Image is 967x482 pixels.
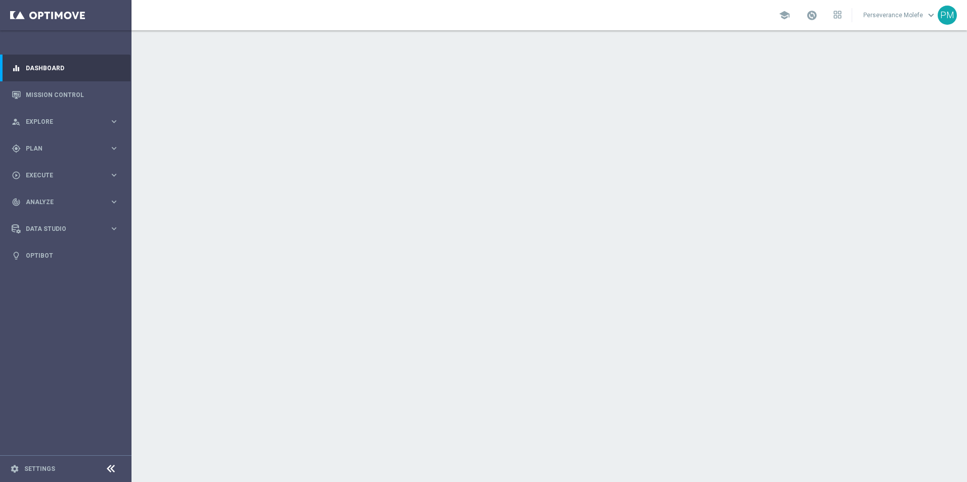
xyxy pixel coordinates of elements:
i: keyboard_arrow_right [109,170,119,180]
div: Optibot [12,242,119,269]
i: equalizer [12,64,21,73]
i: track_changes [12,198,21,207]
i: lightbulb [12,251,21,260]
i: play_circle_outline [12,171,21,180]
a: Optibot [26,242,119,269]
button: equalizer Dashboard [11,64,119,72]
span: Plan [26,146,109,152]
button: gps_fixed Plan keyboard_arrow_right [11,144,119,153]
i: person_search [12,117,21,126]
a: Perseverance Molefekeyboard_arrow_down [862,8,938,23]
i: gps_fixed [12,144,21,153]
div: Explore [12,117,109,126]
i: keyboard_arrow_right [109,197,119,207]
div: Mission Control [12,81,119,108]
button: Mission Control [11,91,119,99]
div: Plan [12,144,109,153]
a: Settings [24,466,55,472]
span: keyboard_arrow_down [926,10,937,21]
div: Data Studio [12,224,109,233]
span: Explore [26,119,109,125]
i: settings [10,464,19,473]
div: Dashboard [12,55,119,81]
span: Data Studio [26,226,109,232]
span: Execute [26,172,109,178]
i: keyboard_arrow_right [109,117,119,126]
button: person_search Explore keyboard_arrow_right [11,118,119,126]
button: Data Studio keyboard_arrow_right [11,225,119,233]
div: PM [938,6,957,25]
span: Analyze [26,199,109,205]
a: Dashboard [26,55,119,81]
i: keyboard_arrow_right [109,224,119,233]
div: Analyze [12,198,109,207]
button: play_circle_outline Execute keyboard_arrow_right [11,171,119,179]
div: Execute [12,171,109,180]
a: Mission Control [26,81,119,108]
button: track_changes Analyze keyboard_arrow_right [11,198,119,206]
i: keyboard_arrow_right [109,143,119,153]
button: lightbulb Optibot [11,252,119,260]
span: school [779,10,790,21]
